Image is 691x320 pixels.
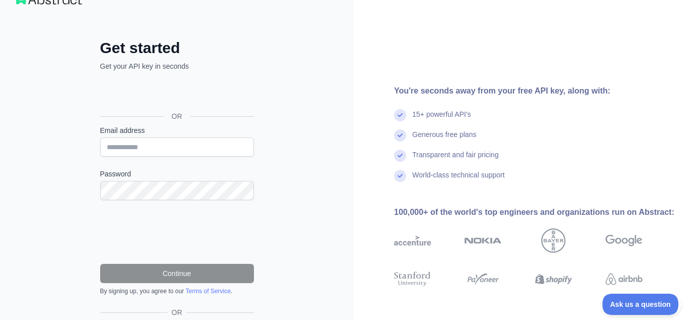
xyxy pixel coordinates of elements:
h2: Get started [100,39,254,57]
iframe: reCAPTCHA [100,212,254,252]
div: 15+ powerful API's [412,109,471,129]
p: Get your API key in seconds [100,61,254,71]
img: stanford university [394,270,431,289]
a: Terms of Service [186,288,231,295]
div: 100,000+ of the world's top engineers and organizations run on Abstract: [394,206,675,218]
img: shopify [535,270,572,289]
img: payoneer [464,270,501,289]
button: Continue [100,264,254,283]
img: airbnb [606,270,642,289]
label: Email address [100,125,254,135]
iframe: Sign in with Google Button [95,82,257,105]
img: accenture [394,228,431,253]
div: World-class technical support [412,170,505,190]
img: nokia [464,228,501,253]
img: check mark [394,129,406,142]
span: OR [163,111,190,121]
img: check mark [394,109,406,121]
div: Generous free plans [412,129,477,150]
label: Password [100,169,254,179]
img: check mark [394,150,406,162]
iframe: Toggle Customer Support [602,294,681,315]
img: check mark [394,170,406,182]
div: You're seconds away from your free API key, along with: [394,85,675,97]
img: google [606,228,642,253]
img: bayer [541,228,566,253]
span: OR [167,307,186,317]
div: By signing up, you agree to our . [100,287,254,295]
div: Transparent and fair pricing [412,150,499,170]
